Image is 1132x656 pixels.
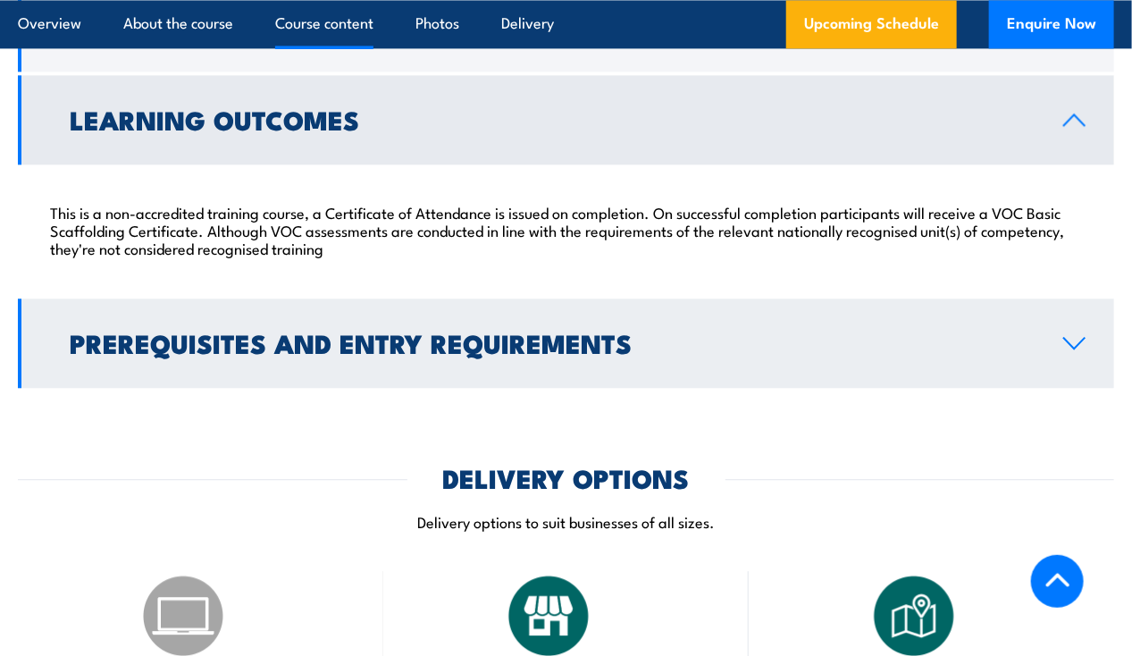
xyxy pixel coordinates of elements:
h2: Prerequisites and Entry Requirements [70,331,1035,354]
a: Learning Outcomes [18,75,1114,164]
p: Delivery options to suit businesses of all sizes. [18,511,1114,532]
h2: DELIVERY OPTIONS [443,466,690,489]
p: This is a non-accredited training course, a Certificate of Attendance is issued on completion. On... [50,203,1082,257]
h2: Learning Outcomes [70,107,1035,130]
a: Prerequisites and Entry Requirements [18,299,1114,388]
